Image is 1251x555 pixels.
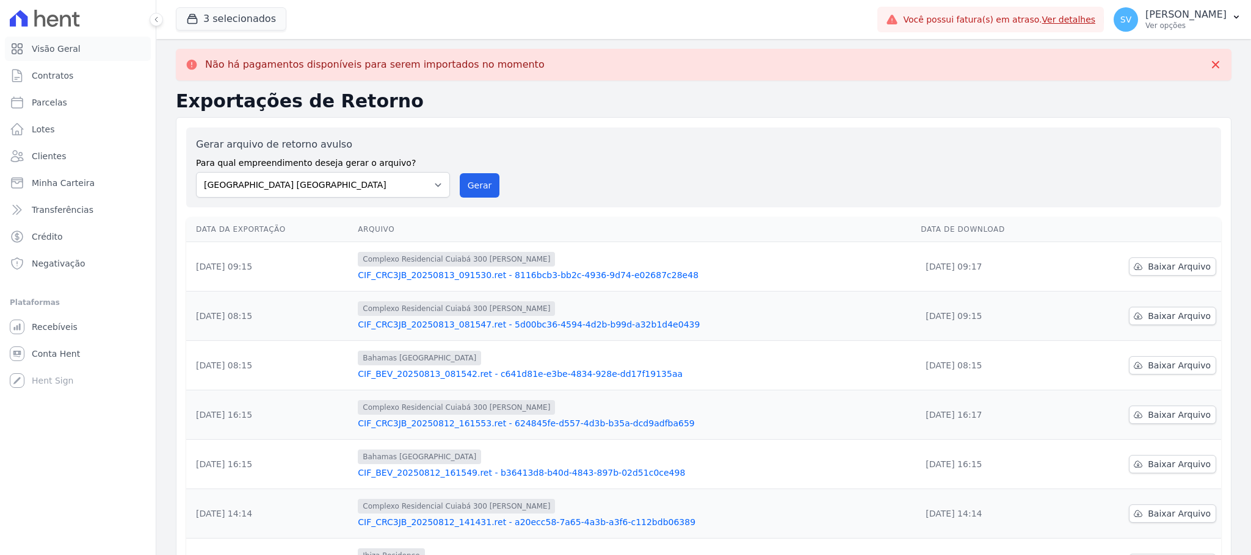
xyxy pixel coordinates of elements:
a: Ver detalhes [1042,15,1096,24]
span: Complexo Residencial Cuiabá 300 [PERSON_NAME] [358,400,555,415]
span: Transferências [32,204,93,216]
button: SV [PERSON_NAME] Ver opções [1104,2,1251,37]
span: Baixar Arquivo [1148,507,1211,520]
a: Visão Geral [5,37,151,61]
span: Negativação [32,257,85,270]
td: [DATE] 09:15 [916,292,1066,341]
a: CIF_BEV_20250812_161549.ret - b36413d8-b40d-4843-897b-02d51c0ce498 [358,467,911,479]
span: Bahamas [GEOGRAPHIC_DATA] [358,449,481,464]
span: Crédito [32,231,63,243]
h2: Exportações de Retorno [176,90,1231,112]
span: Baixar Arquivo [1148,260,1211,273]
a: Crédito [5,224,151,249]
a: Baixar Arquivo [1129,455,1216,473]
td: [DATE] 08:15 [186,292,353,341]
a: CIF_CRC3JB_20250813_091530.ret - 8116bcb3-bb2c-4936-9d74-e02687c28e48 [358,269,911,281]
td: [DATE] 09:17 [916,242,1066,292]
span: Complexo Residencial Cuiabá 300 [PERSON_NAME] [358,499,555,514]
span: Baixar Arquivo [1148,458,1211,470]
span: Bahamas [GEOGRAPHIC_DATA] [358,351,481,365]
span: Lotes [32,123,55,135]
a: Parcelas [5,90,151,115]
a: Baixar Arquivo [1129,406,1216,424]
span: Contratos [32,70,73,82]
td: [DATE] 16:15 [916,440,1066,489]
th: Data da Exportação [186,217,353,242]
span: Baixar Arquivo [1148,409,1211,421]
a: CIF_CRC3JB_20250812_161553.ret - 624845fe-d557-4d3b-b35a-dcd9adfba659 [358,417,911,429]
button: 3 selecionados [176,7,286,30]
span: Clientes [32,150,66,162]
span: Minha Carteira [32,177,95,189]
th: Data de Download [916,217,1066,242]
a: Conta Hent [5,342,151,366]
span: Complexo Residencial Cuiabá 300 [PERSON_NAME] [358,252,555,267]
label: Gerar arquivo de retorno avulso [196,137,450,152]
th: Arquivo [353,217,916,242]
p: Ver opções [1145,21,1227,30]
a: Clientes [5,144,151,168]
span: Conta Hent [32,348,80,360]
a: Baixar Arquivo [1129,504,1216,523]
span: Visão Geral [32,43,81,55]
td: [DATE] 14:14 [186,489,353,539]
span: Baixar Arquivo [1148,310,1211,322]
a: CIF_BEV_20250813_081542.ret - c641d81e-e3be-4834-928e-dd17f19135aa [358,368,911,380]
td: [DATE] 16:15 [186,440,353,489]
div: Plataformas [10,295,146,310]
td: [DATE] 08:15 [186,341,353,390]
a: Baixar Arquivo [1129,356,1216,374]
p: [PERSON_NAME] [1145,9,1227,21]
a: Baixar Arquivo [1129,257,1216,276]
td: [DATE] 14:14 [916,489,1066,539]
span: Baixar Arquivo [1148,359,1211,371]
td: [DATE] 08:15 [916,341,1066,390]
a: Transferências [5,198,151,222]
a: CIF_CRC3JB_20250813_081547.ret - 5d00bc36-4594-4d2b-b99d-a32b1d4e0439 [358,318,911,331]
span: Parcelas [32,96,67,109]
a: Baixar Arquivo [1129,307,1216,325]
a: Negativação [5,251,151,276]
span: Recebíveis [32,321,78,333]
span: Complexo Residencial Cuiabá 300 [PERSON_NAME] [358,301,555,316]
button: Gerar [460,173,500,198]
span: SV [1120,15,1131,24]
a: Minha Carteira [5,171,151,195]
td: [DATE] 09:15 [186,242,353,292]
a: Lotes [5,117,151,141]
label: Para qual empreendimento deseja gerar o arquivo? [196,152,450,170]
a: Contratos [5,63,151,88]
td: [DATE] 16:15 [186,390,353,440]
span: Você possui fatura(s) em atraso. [903,13,1095,26]
td: [DATE] 16:17 [916,390,1066,440]
a: CIF_CRC3JB_20250812_141431.ret - a20ecc58-7a65-4a3b-a3f6-c112bdb06389 [358,516,911,528]
a: Recebíveis [5,315,151,339]
p: Não há pagamentos disponíveis para serem importados no momento [205,59,545,71]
